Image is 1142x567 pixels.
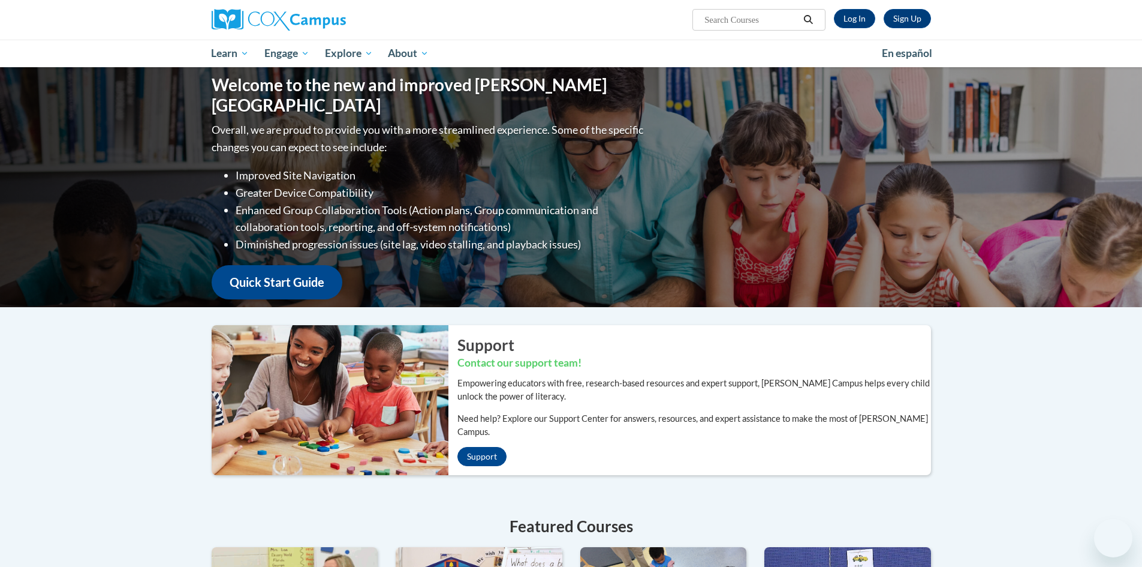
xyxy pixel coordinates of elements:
button: Search [799,13,817,27]
img: Cox Campus [212,9,346,31]
p: Overall, we are proud to provide you with a more streamlined experience. Some of the specific cha... [212,121,646,156]
li: Improved Site Navigation [236,167,646,184]
span: En español [882,47,932,59]
a: Log In [834,9,875,28]
span: Engage [264,46,309,61]
a: Quick Start Guide [212,265,342,299]
a: En español [874,41,940,66]
li: Enhanced Group Collaboration Tools (Action plans, Group communication and collaboration tools, re... [236,202,646,236]
a: About [380,40,436,67]
h1: Welcome to the new and improved [PERSON_NAME][GEOGRAPHIC_DATA] [212,75,646,115]
a: Register [884,9,931,28]
input: Search Courses [703,13,799,27]
p: Empowering educators with free, research-based resources and expert support, [PERSON_NAME] Campus... [457,377,931,403]
a: Learn [204,40,257,67]
span: Explore [325,46,373,61]
p: Need help? Explore our Support Center for answers, resources, and expert assistance to make the m... [457,412,931,439]
span: About [388,46,429,61]
a: Support [457,447,507,466]
span: Learn [211,46,249,61]
a: Explore [317,40,381,67]
img: ... [203,325,448,475]
h2: Support [457,334,931,356]
h4: Featured Courses [212,515,931,538]
li: Greater Device Compatibility [236,184,646,202]
a: Cox Campus [212,9,439,31]
iframe: Button to launch messaging window [1094,519,1132,557]
div: Main menu [194,40,949,67]
a: Engage [257,40,317,67]
h3: Contact our support team! [457,356,931,371]
li: Diminished progression issues (site lag, video stalling, and playback issues) [236,236,646,253]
